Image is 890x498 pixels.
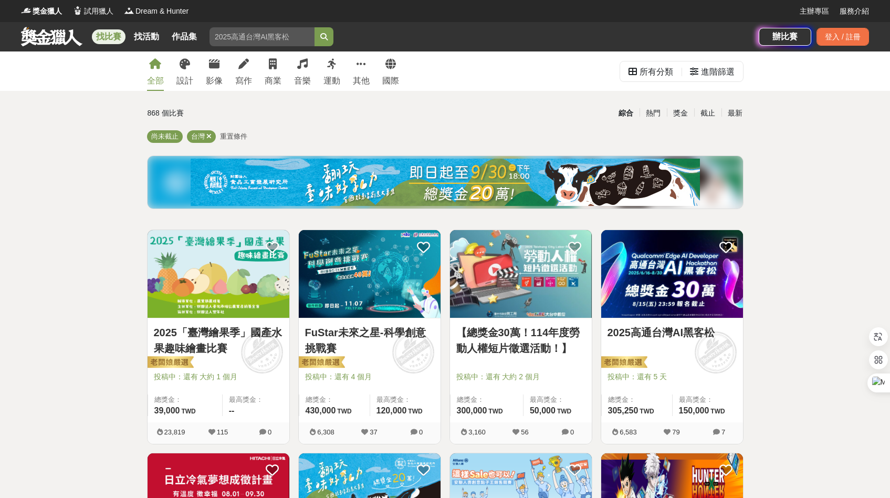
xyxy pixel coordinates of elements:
span: TWD [337,408,351,415]
div: 868 個比賽 [148,104,345,122]
img: 老闆娘嚴選 [297,356,345,370]
span: 尚未截止 [151,132,179,140]
span: 最高獎金： [679,395,737,405]
a: 商業 [265,51,281,91]
img: 老闆娘嚴選 [145,356,194,370]
div: 熱門 [640,104,667,122]
span: 39,000 [154,406,180,415]
span: -- [229,406,235,415]
a: 設計 [176,51,193,91]
span: 總獎金： [608,395,666,405]
span: 試用獵人 [84,6,113,17]
a: 寫作 [235,51,252,91]
div: 寫作 [235,75,252,87]
a: FuStar未來之星-科學創意挑戰賽 [305,325,434,356]
div: 影像 [206,75,223,87]
a: LogoDream & Hunter [124,6,189,17]
img: Cover Image [299,230,441,318]
a: 【總獎金30萬！114年度勞動人權短片徵選活動！】 [456,325,585,356]
a: 其他 [353,51,370,91]
div: 綜合 [612,104,640,122]
a: 音樂 [294,51,311,91]
span: 150,000 [679,406,709,415]
input: 2025高通台灣AI黑客松 [210,27,315,46]
div: 進階篩選 [701,61,735,82]
img: Logo [124,5,134,16]
a: 辦比賽 [759,28,811,46]
span: 0 [570,428,574,436]
span: 3,160 [468,428,486,436]
a: 主辦專區 [800,6,829,17]
span: 投稿中：還有 大約 2 個月 [456,371,585,382]
span: 獎金獵人 [33,6,62,17]
span: 0 [268,428,271,436]
span: 0 [419,428,423,436]
img: Logo [21,5,32,16]
span: 120,000 [376,406,407,415]
img: Cover Image [148,230,289,318]
div: 音樂 [294,75,311,87]
img: Cover Image [450,230,592,318]
span: 115 [217,428,228,436]
div: 其他 [353,75,370,87]
div: 商業 [265,75,281,87]
a: 全部 [147,51,164,91]
img: Logo [72,5,83,16]
span: TWD [710,408,725,415]
a: 影像 [206,51,223,91]
div: 國際 [382,75,399,87]
div: 所有分類 [640,61,673,82]
div: 設計 [176,75,193,87]
span: 50,000 [530,406,556,415]
span: 6,308 [317,428,334,436]
span: 投稿中：還有 5 天 [608,371,737,382]
span: 總獎金： [457,395,517,405]
img: 老闆娘嚴選 [599,356,647,370]
span: 7 [721,428,725,436]
span: 305,250 [608,406,638,415]
span: 投稿中：還有 大約 1 個月 [154,371,283,382]
span: 重置條件 [220,132,247,140]
img: bbde9c48-f993-4d71-8b4e-c9f335f69c12.jpg [191,159,700,206]
span: TWD [488,408,502,415]
span: TWD [408,408,422,415]
div: 獎金 [667,104,694,122]
div: 最新 [721,104,749,122]
img: Cover Image [601,230,743,318]
span: TWD [640,408,654,415]
span: TWD [181,408,195,415]
span: 6,583 [620,428,637,436]
a: 運動 [323,51,340,91]
span: 23,819 [164,428,185,436]
span: 總獎金： [306,395,363,405]
div: 運動 [323,75,340,87]
a: 找活動 [130,29,163,44]
a: 找比賽 [92,29,125,44]
span: 最高獎金： [229,395,283,405]
span: 56 [521,428,528,436]
span: 最高獎金： [530,395,585,405]
span: TWD [557,408,571,415]
span: 79 [672,428,679,436]
span: 總獎金： [154,395,216,405]
a: 2025「臺灣繪果季」國產水果趣味繪畫比賽 [154,325,283,356]
a: 服務介紹 [840,6,869,17]
span: Dream & Hunter [135,6,189,17]
a: 作品集 [167,29,201,44]
div: 全部 [147,75,164,87]
span: 430,000 [306,406,336,415]
div: 登入 / 註冊 [816,28,869,46]
span: 300,000 [457,406,487,415]
span: 最高獎金： [376,395,434,405]
span: 投稿中：還有 4 個月 [305,371,434,382]
a: 國際 [382,51,399,91]
span: 台灣 [191,132,205,140]
a: 2025高通台灣AI黑客松 [608,325,737,340]
span: 37 [370,428,377,436]
div: 截止 [694,104,721,122]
